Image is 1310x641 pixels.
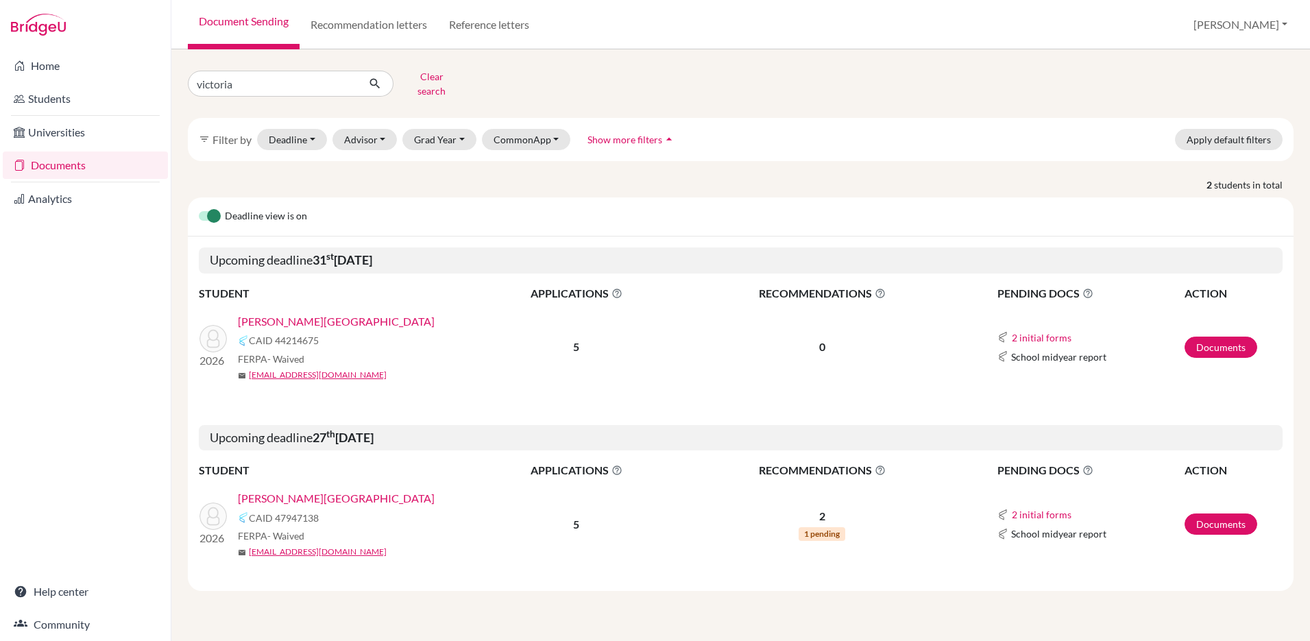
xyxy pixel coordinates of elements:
button: CommonApp [482,129,571,150]
b: 27 [DATE] [313,430,374,445]
span: Show more filters [587,134,662,145]
img: Common App logo [238,512,249,523]
b: 5 [573,518,579,531]
span: APPLICATIONS [474,462,679,479]
strong: 2 [1206,178,1214,192]
a: Universities [3,119,168,146]
button: Grad Year [402,129,476,150]
a: Community [3,611,168,638]
i: filter_list [199,134,210,145]
span: - Waived [267,530,304,542]
a: [EMAIL_ADDRESS][DOMAIN_NAME] [249,369,387,381]
span: - Waived [267,353,304,365]
button: [PERSON_NAME] [1187,12,1294,38]
img: Common App logo [997,332,1008,343]
span: School midyear report [1011,350,1106,364]
span: FERPA [238,529,304,543]
img: Blohm, Victoria [199,325,227,352]
span: PENDING DOCS [997,285,1183,302]
th: STUDENT [199,285,473,302]
button: 2 initial forms [1011,507,1072,522]
span: 1 pending [799,527,845,541]
a: [PERSON_NAME][GEOGRAPHIC_DATA] [238,490,435,507]
span: Filter by [213,133,252,146]
a: [PERSON_NAME][GEOGRAPHIC_DATA] [238,313,435,330]
img: Common App logo [997,529,1008,540]
button: Clear search [393,66,470,101]
th: ACTION [1184,461,1283,479]
th: ACTION [1184,285,1283,302]
img: Herrera, Victoria [199,503,227,530]
img: Common App logo [238,335,249,346]
span: RECOMMENDATIONS [681,462,964,479]
i: arrow_drop_up [662,132,676,146]
span: FERPA [238,352,304,366]
sup: th [326,428,335,439]
th: STUDENT [199,461,473,479]
b: 5 [573,340,579,353]
span: mail [238,548,246,557]
span: mail [238,372,246,380]
a: Documents [3,152,168,179]
span: PENDING DOCS [997,462,1183,479]
a: Help center [3,578,168,605]
span: CAID 47947138 [249,511,319,525]
input: Find student by name... [188,71,358,97]
a: Analytics [3,185,168,213]
span: School midyear report [1011,527,1106,541]
button: Show more filtersarrow_drop_up [576,129,688,150]
button: Advisor [332,129,398,150]
sup: st [326,251,334,262]
button: 2 initial forms [1011,330,1072,346]
button: Apply default filters [1175,129,1283,150]
b: 31 [DATE] [313,252,372,267]
a: Students [3,85,168,112]
span: APPLICATIONS [474,285,679,302]
span: students in total [1214,178,1294,192]
a: Home [3,52,168,80]
p: 2 [681,508,964,524]
h5: Upcoming deadline [199,425,1283,451]
span: Deadline view is on [225,208,307,225]
span: RECOMMENDATIONS [681,285,964,302]
img: Common App logo [997,351,1008,362]
a: Documents [1185,513,1257,535]
img: Common App logo [997,509,1008,520]
button: Deadline [257,129,327,150]
img: Bridge-U [11,14,66,36]
p: 2026 [199,352,227,369]
h5: Upcoming deadline [199,247,1283,274]
span: CAID 44214675 [249,333,319,348]
p: 0 [681,339,964,355]
a: Documents [1185,337,1257,358]
p: 2026 [199,530,227,546]
a: [EMAIL_ADDRESS][DOMAIN_NAME] [249,546,387,558]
